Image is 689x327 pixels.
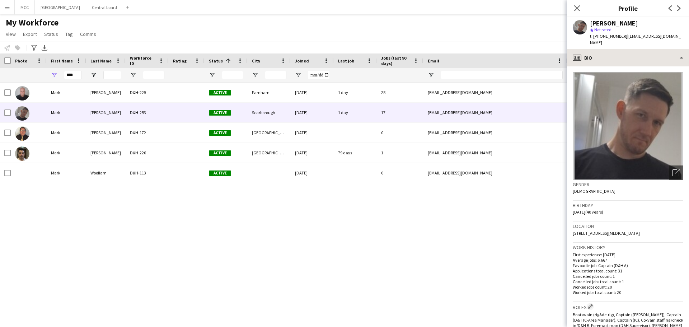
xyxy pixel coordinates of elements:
[23,31,37,37] span: Export
[265,71,286,79] input: City Filter Input
[291,103,334,122] div: [DATE]
[77,29,99,39] a: Comms
[86,143,126,163] div: [PERSON_NAME]
[209,72,215,78] button: Open Filter Menu
[291,143,334,163] div: [DATE]
[15,0,35,14] button: MCC
[126,163,169,183] div: D&H-113
[428,72,434,78] button: Open Filter Menu
[669,165,683,180] div: Open photos pop-in
[47,123,86,143] div: Mark
[573,263,683,268] p: Favourite job: Captain (D&H A)
[86,123,126,143] div: [PERSON_NAME]
[64,71,82,79] input: First Name Filter Input
[90,72,97,78] button: Open Filter Menu
[248,83,291,102] div: Farnham
[15,106,29,121] img: Mark Pickard
[295,72,301,78] button: Open Filter Menu
[295,58,309,64] span: Joined
[573,268,683,274] p: Applications total count: 31
[47,143,86,163] div: Mark
[86,83,126,102] div: [PERSON_NAME]
[573,279,683,284] p: Cancelled jobs total count: 1
[209,58,223,64] span: Status
[248,143,291,163] div: [GEOGRAPHIC_DATA]
[590,33,627,39] span: t. [PHONE_NUMBER]
[594,27,611,32] span: Not rated
[573,303,683,310] h3: Roles
[377,163,423,183] div: 0
[86,163,126,183] div: Woollam
[573,209,603,215] span: [DATE] (40 years)
[15,126,29,141] img: Mark Weller
[90,58,112,64] span: Last Name
[51,58,73,64] span: First Name
[573,284,683,290] p: Worked jobs count: 20
[573,252,683,257] p: First experience: [DATE]
[308,71,329,79] input: Joined Filter Input
[65,31,73,37] span: Tag
[377,143,423,163] div: 1
[126,143,169,163] div: D&H-220
[35,0,86,14] button: [GEOGRAPHIC_DATA]
[248,123,291,143] div: [GEOGRAPHIC_DATA]
[573,181,683,188] h3: Gender
[573,223,683,229] h3: Location
[209,170,231,176] span: Active
[377,123,423,143] div: 0
[130,72,136,78] button: Open Filter Menu
[47,163,86,183] div: Mark
[126,123,169,143] div: D&H-172
[573,72,683,180] img: Crew avatar or photo
[40,43,49,52] app-action-btn: Export XLSX
[173,58,187,64] span: Rating
[3,29,19,39] a: View
[573,257,683,263] p: Average jobs: 6.667
[252,72,258,78] button: Open Filter Menu
[6,17,58,28] span: My Workforce
[441,71,563,79] input: Email Filter Input
[209,110,231,116] span: Active
[126,83,169,102] div: D&H-225
[80,31,96,37] span: Comms
[423,143,567,163] div: [EMAIL_ADDRESS][DOMAIN_NAME]
[222,71,243,79] input: Status Filter Input
[15,86,29,101] img: Mark Beckett
[103,71,121,79] input: Last Name Filter Input
[47,103,86,122] div: Mark
[573,244,683,251] h3: Work history
[47,83,86,102] div: Mark
[573,290,683,295] p: Worked jobs total count: 20
[15,146,29,161] img: Mark Williams
[573,274,683,279] p: Cancelled jobs count: 1
[573,202,683,209] h3: Birthday
[567,49,689,66] div: Bio
[51,72,57,78] button: Open Filter Menu
[62,29,76,39] a: Tag
[590,20,638,27] div: [PERSON_NAME]
[86,0,123,14] button: Central board
[423,163,567,183] div: [EMAIL_ADDRESS][DOMAIN_NAME]
[334,103,377,122] div: 1 day
[209,90,231,95] span: Active
[573,230,640,236] span: [STREET_ADDRESS][MEDICAL_DATA]
[44,31,58,37] span: Status
[381,55,411,66] span: Jobs (last 90 days)
[86,103,126,122] div: [PERSON_NAME]
[423,83,567,102] div: [EMAIL_ADDRESS][DOMAIN_NAME]
[30,43,38,52] app-action-btn: Advanced filters
[377,83,423,102] div: 28
[41,29,61,39] a: Status
[126,103,169,122] div: D&H-253
[209,150,231,156] span: Active
[20,29,40,39] a: Export
[209,130,231,136] span: Active
[143,71,164,79] input: Workforce ID Filter Input
[423,123,567,143] div: [EMAIL_ADDRESS][DOMAIN_NAME]
[6,31,16,37] span: View
[291,163,334,183] div: [DATE]
[377,103,423,122] div: 17
[428,58,439,64] span: Email
[423,103,567,122] div: [EMAIL_ADDRESS][DOMAIN_NAME]
[567,4,689,13] h3: Profile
